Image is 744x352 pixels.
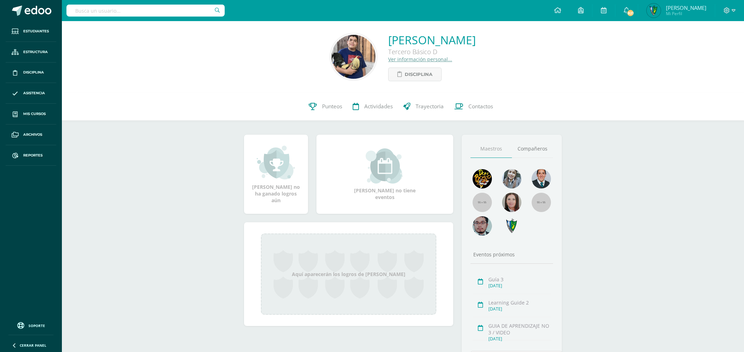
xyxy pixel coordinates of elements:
div: Eventos próximos [470,251,553,258]
img: 55x55 [532,193,551,212]
span: Disciplina [23,70,44,75]
span: Trayectoria [416,103,444,110]
div: GUIA DE APRENDIZAJE NO 3 / VIDEO [488,322,551,336]
a: Ver información personal... [388,56,452,63]
img: 821aa972031862ffa5594b2121ba0320.png [332,35,376,79]
span: Punteos [322,103,342,110]
span: [PERSON_NAME] [666,4,706,11]
span: Mi Perfil [666,11,706,17]
a: Asistencia [6,83,56,104]
input: Busca un usuario... [66,5,225,17]
img: 7cab5f6743d087d6deff47ee2e57ce0d.png [502,216,521,236]
img: 45bd7986b8947ad7e5894cbc9b781108.png [502,169,521,188]
span: Archivos [23,132,42,137]
span: Estructura [23,49,48,55]
a: Maestros [470,140,512,158]
img: 67c3d6f6ad1c930a517675cdc903f95f.png [502,193,521,212]
a: Estudiantes [6,21,56,42]
a: [PERSON_NAME] [388,32,476,47]
span: 821 [627,9,634,17]
a: Mis cursos [6,104,56,124]
span: Reportes [23,153,43,158]
span: Cerrar panel [20,343,46,348]
span: Actividades [364,103,393,110]
img: achievement_small.png [257,145,295,180]
div: Tercero Básico D [388,47,476,56]
a: Disciplina [6,63,56,83]
img: 55x55 [473,193,492,212]
a: Contactos [449,92,498,121]
span: Contactos [468,103,493,110]
a: Estructura [6,42,56,63]
img: d0e54f245e8330cebada5b5b95708334.png [473,216,492,236]
a: Soporte [8,320,53,330]
a: Punteos [303,92,347,121]
span: Mis cursos [23,111,46,117]
a: Compañeros [512,140,553,158]
span: Soporte [28,323,45,328]
img: event_small.png [366,148,404,184]
img: 1b281a8218983e455f0ded11b96ffc56.png [647,4,661,18]
a: Actividades [347,92,398,121]
div: Aquí aparecerán los logros de [PERSON_NAME] [261,233,436,315]
a: Trayectoria [398,92,449,121]
div: Guía 3 [488,276,551,283]
div: [PERSON_NAME] no tiene eventos [349,148,420,200]
span: Disciplina [405,68,432,81]
div: [DATE] [488,306,551,312]
div: [DATE] [488,336,551,342]
a: Disciplina [388,68,442,81]
img: eec80b72a0218df6e1b0c014193c2b59.png [532,169,551,188]
span: Asistencia [23,90,45,96]
span: Estudiantes [23,28,49,34]
a: Archivos [6,124,56,145]
a: Reportes [6,145,56,166]
div: Learning Guide 2 [488,299,551,306]
img: 29fc2a48271e3f3676cb2cb292ff2552.png [473,169,492,188]
div: [DATE] [488,283,551,289]
div: [PERSON_NAME] no ha ganado logros aún [251,145,301,204]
